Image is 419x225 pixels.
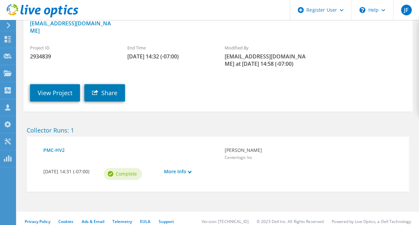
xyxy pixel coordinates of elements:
h2: Collector Runs: 1 [27,127,409,134]
a: View Project [30,84,80,101]
a: More Info [164,168,218,175]
svg: \n [359,7,365,13]
b: [DATE] 14:31 (-07:00) [43,168,97,175]
span: JF [401,5,412,15]
span: Complete [116,170,137,178]
span: [EMAIL_ADDRESS][DOMAIN_NAME] at [DATE] 14:58 (-07:00) [224,53,308,67]
b: [PERSON_NAME] [224,147,399,154]
a: EULA [140,219,150,224]
a: Share [84,84,125,101]
span: 2934839 [30,53,114,60]
a: [EMAIL_ADDRESS][DOMAIN_NAME] [30,20,111,34]
label: End Time [127,44,211,51]
a: Support [158,219,174,224]
a: Cookies [58,219,74,224]
li: Version: [TECHNICAL_ID] [202,219,249,224]
a: Ads & Email [82,219,104,224]
label: Project ID [30,44,114,51]
a: Privacy Policy [25,219,50,224]
span: [PERSON_NAME], [30,12,114,34]
span: [DATE] 14:32 (-07:00) [127,53,211,60]
label: Modified By [224,44,308,51]
li: © 2025 Dell Inc. All Rights Reserved [257,219,324,224]
a: Telemetry [112,219,132,224]
li: Powered by Live Optics, a Dell Technology [332,219,411,224]
a: PMC-HV2 [43,147,218,154]
span: Centerlogic Inc [224,155,252,160]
